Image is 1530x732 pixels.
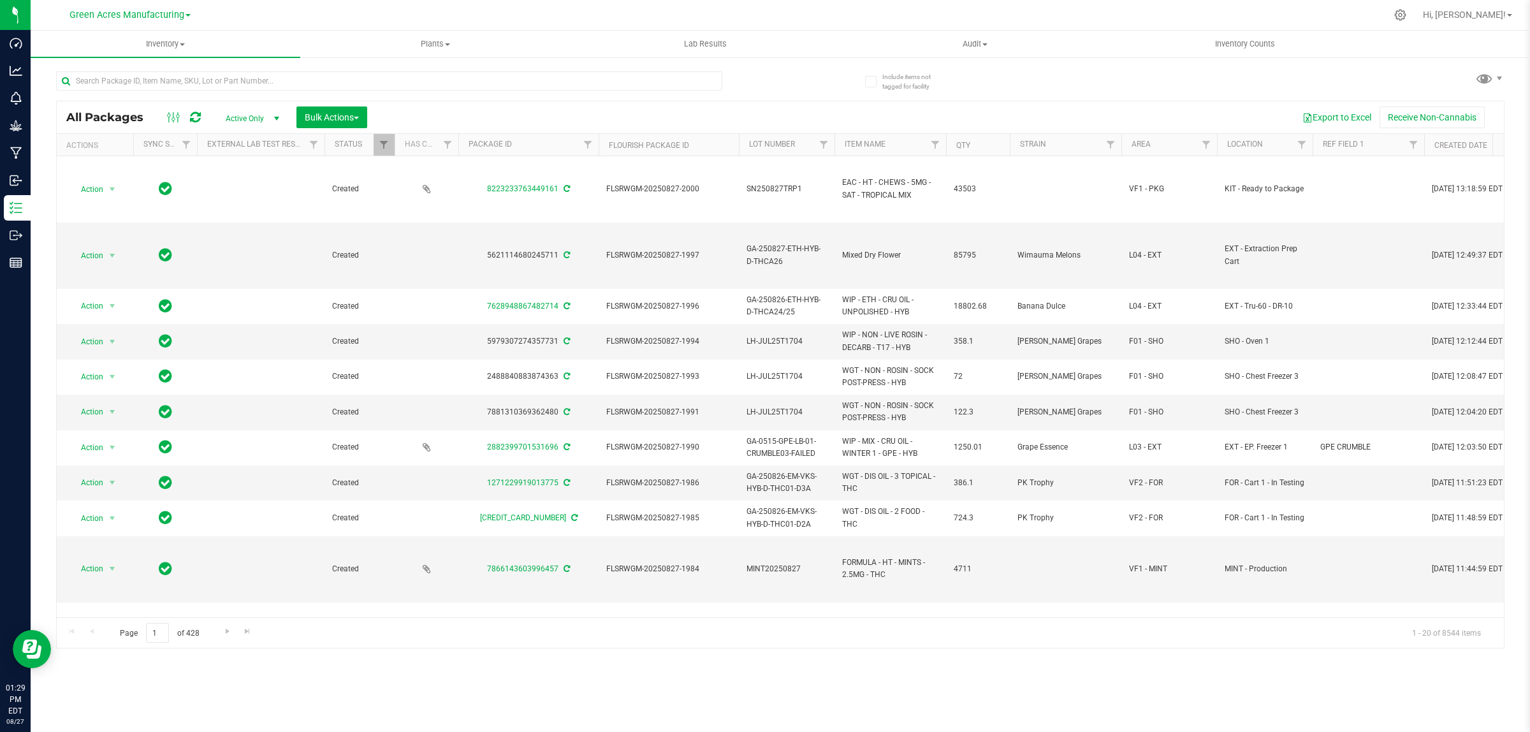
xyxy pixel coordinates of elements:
a: Location [1227,140,1263,149]
span: [PERSON_NAME] Grapes [1017,406,1114,418]
span: select [105,297,120,315]
span: select [105,403,120,421]
input: 1 [146,623,169,643]
span: In Sync [159,367,172,385]
inline-svg: Monitoring [10,92,22,105]
a: Filter [1403,134,1424,156]
span: EXT - Extraction Prep Cart [1225,243,1305,267]
span: select [105,368,120,386]
span: In Sync [159,403,172,421]
span: 358.1 [954,335,1002,348]
a: Filter [374,134,395,156]
span: F01 - SHO [1129,406,1209,418]
span: Sync from Compliance System [569,513,578,522]
span: FLSRWGM-20250827-1990 [606,441,731,453]
span: FOR - Cart 1 - In Testing [1225,512,1305,524]
span: Action [69,474,104,492]
span: [DATE] 11:51:23 EDT [1432,477,1503,489]
a: Go to the last page [238,623,257,640]
span: [DATE] 12:04:20 EDT [1432,406,1503,418]
span: PK Trophy [1017,477,1114,489]
span: [DATE] 12:12:44 EDT [1432,335,1503,348]
span: FLSRWGM-20250827-1984 [606,563,731,575]
span: Inventory Counts [1198,38,1292,50]
inline-svg: Outbound [10,229,22,242]
span: Lab Results [667,38,744,50]
span: Bulk Actions [305,112,359,122]
a: Filter [437,134,458,156]
span: Action [69,247,104,265]
span: 18802.68 [954,300,1002,312]
span: Page of 428 [109,623,210,643]
span: [DATE] 12:33:44 EDT [1432,300,1503,312]
span: Sync from Compliance System [562,337,570,346]
span: Audit [841,38,1109,50]
span: In Sync [159,332,172,350]
span: Action [69,509,104,527]
inline-svg: Analytics [10,64,22,77]
span: Action [69,297,104,315]
div: 7881310369362480 [456,406,601,418]
div: 5621114680245711 [456,249,601,261]
span: select [105,560,120,578]
span: GA-250826-EM-VKS-HYB-D-THC01-D2A [747,506,827,530]
span: select [105,439,120,457]
span: Created [332,183,387,195]
span: Action [69,403,104,421]
span: 724.3 [954,512,1002,524]
span: WGT - NON - ROSIN - SOCK POST-PRESS - HYB [842,400,938,424]
div: 5979307274357731 [456,335,601,348]
span: FLSRWGM-20250827-1993 [606,370,731,383]
span: FLSRWGM-20250827-1996 [606,300,731,312]
a: Filter [1292,134,1313,156]
span: 4711 [954,563,1002,575]
a: Audit [840,31,1110,57]
span: Banana Dulce [1017,300,1114,312]
span: Action [69,180,104,198]
span: F01 - SHO [1129,370,1209,383]
span: WGT - DIS OIL - 2 FOOD - THC [842,506,938,530]
span: [PERSON_NAME] Grapes [1017,370,1114,383]
inline-svg: Inbound [10,174,22,187]
span: Created [332,563,387,575]
p: 01:29 PM EDT [6,682,25,717]
span: L04 - EXT [1129,300,1209,312]
span: In Sync [159,509,172,527]
span: select [105,180,120,198]
a: Strain [1020,140,1046,149]
a: 7628948867482714 [487,302,558,311]
span: Action [69,560,104,578]
a: Filter [1196,134,1217,156]
span: SHO - Oven 1 [1225,335,1305,348]
span: Green Acres Manufacturing [69,10,184,20]
a: Go to the next page [218,623,237,640]
span: Action [69,333,104,351]
a: Lab Results [571,31,840,57]
button: Bulk Actions [296,106,367,128]
span: GA-250827-ETH-HYB-D-THCA26 [747,243,827,267]
span: FLSRWGM-20250827-1991 [606,406,731,418]
div: 2488840883874363 [456,370,601,383]
span: GA-250826-EM-VKS-HYB-D-THC01-D3A [747,471,827,495]
a: Filter [303,134,324,156]
span: Sync from Compliance System [562,184,570,193]
a: External Lab Test Result [207,140,307,149]
span: In Sync [159,297,172,315]
span: WIP - NON - LIVE ROSIN - DECARB - T17 - HYB [842,329,938,353]
span: 43503 [954,183,1002,195]
span: select [105,474,120,492]
inline-svg: Inventory [10,201,22,214]
span: KIT - Ready to Package [1225,183,1305,195]
span: 85795 [954,249,1002,261]
span: Wimauma Melons [1017,249,1114,261]
span: VF1 - PKG [1129,183,1209,195]
p: 08/27 [6,717,25,726]
span: 1 - 20 of 8544 items [1402,623,1491,642]
span: GA-0515-GPE-LB-01-CRUMBLE03-FAILED [747,436,827,460]
a: Filter [1100,134,1121,156]
a: Filter [176,134,197,156]
span: [DATE] 11:48:59 EDT [1432,512,1503,524]
span: MINT20250827 [747,563,827,575]
inline-svg: Dashboard [10,37,22,50]
span: In Sync [159,560,172,578]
